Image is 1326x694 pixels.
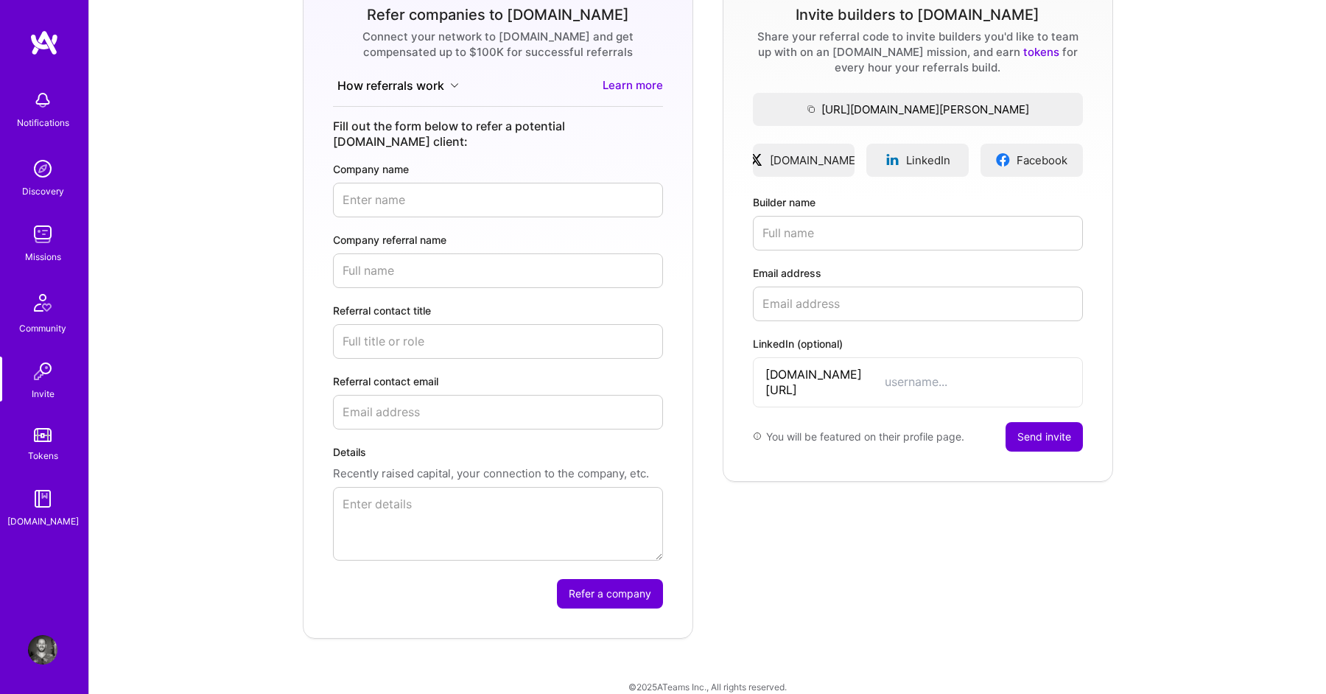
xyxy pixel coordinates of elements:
div: Missions [25,249,61,264]
img: guide book [28,484,57,514]
a: tokens [1023,45,1059,59]
a: [DOMAIN_NAME] [753,144,855,177]
label: Company referral name [333,232,663,248]
img: Invite [28,357,57,386]
input: username... [885,374,1070,390]
div: Invite [32,386,55,402]
button: Send invite [1006,422,1083,452]
img: bell [28,85,57,115]
label: Email address [753,265,1083,281]
div: Tokens [28,448,58,463]
div: [DOMAIN_NAME] [7,514,79,529]
label: Referral contact email [333,374,663,389]
button: How referrals work [333,77,463,94]
label: Referral contact title [333,303,663,318]
img: User Avatar [28,635,57,665]
a: Facebook [981,144,1083,177]
label: LinkedIn (optional) [753,336,1083,351]
img: tokens [34,428,52,442]
label: Details [333,444,663,460]
div: Notifications [17,115,69,130]
input: Full name [333,253,663,288]
input: Email address [753,287,1083,321]
button: Refer a company [557,579,663,609]
button: [URL][DOMAIN_NAME][PERSON_NAME] [753,93,1083,126]
img: xLogo [748,153,764,167]
div: You will be featured on their profile page. [753,422,964,452]
input: Full name [753,216,1083,250]
div: Fill out the form below to refer a potential [DOMAIN_NAME] client: [333,119,663,150]
a: User Avatar [24,635,61,665]
div: Discovery [22,183,64,199]
span: Facebook [1017,153,1067,168]
div: Share your referral code to invite builders you'd like to team up with on an [DOMAIN_NAME] missio... [753,29,1083,75]
div: Invite builders to [DOMAIN_NAME] [796,7,1039,23]
span: LinkedIn [906,153,950,168]
label: Company name [333,161,663,177]
img: teamwork [28,220,57,249]
div: Community [19,320,66,336]
div: Refer companies to [DOMAIN_NAME] [367,7,629,23]
a: Learn more [603,77,663,94]
input: Email address [333,395,663,430]
img: logo [29,29,59,56]
p: Recently raised capital, your connection to the company, etc. [333,466,663,481]
span: [URL][DOMAIN_NAME][PERSON_NAME] [753,102,1083,117]
input: Full title or role [333,324,663,359]
span: [DOMAIN_NAME][URL] [765,367,885,398]
img: discovery [28,154,57,183]
img: Community [25,285,60,320]
input: Enter name [333,183,663,217]
label: Builder name [753,194,1083,210]
img: facebookLogo [995,153,1011,167]
div: Connect your network to [DOMAIN_NAME] and get compensated up to $100K for successful referrals [333,29,663,60]
a: LinkedIn [866,144,969,177]
img: linkedinLogo [885,153,900,167]
span: [DOMAIN_NAME] [770,153,859,168]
